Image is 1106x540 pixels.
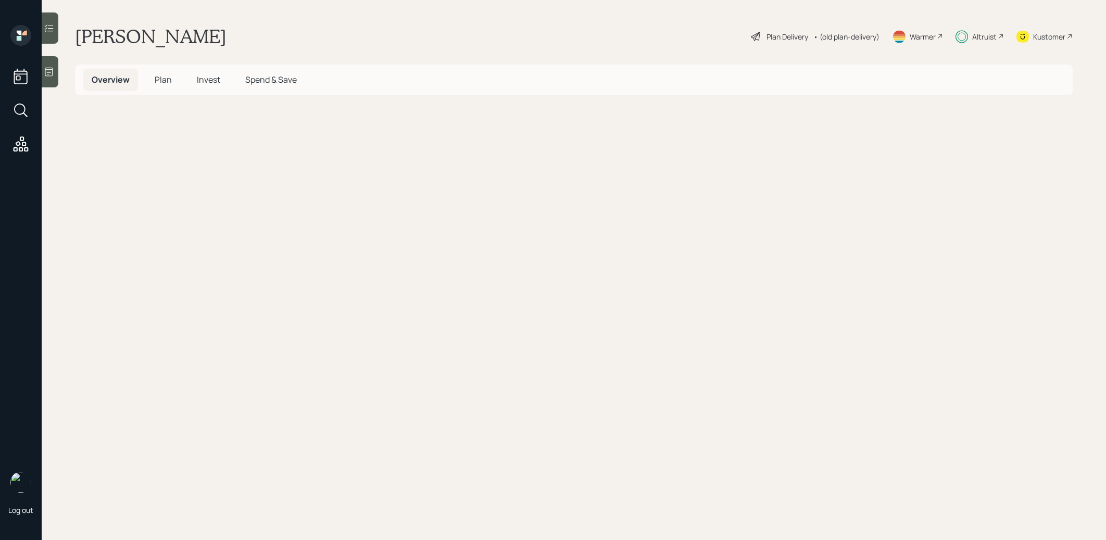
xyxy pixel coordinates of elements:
div: Log out [8,505,33,515]
div: Kustomer [1033,31,1065,42]
span: Overview [92,74,130,85]
div: Warmer [910,31,936,42]
div: Plan Delivery [766,31,808,42]
img: treva-nostdahl-headshot.png [10,472,31,493]
span: Plan [155,74,172,85]
span: Invest [197,74,220,85]
h1: [PERSON_NAME] [75,25,227,48]
div: Altruist [972,31,997,42]
div: • (old plan-delivery) [813,31,879,42]
span: Spend & Save [245,74,297,85]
